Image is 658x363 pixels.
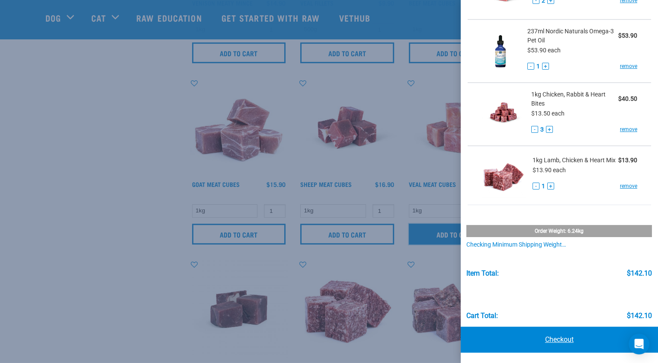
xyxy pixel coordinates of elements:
span: $13.50 each [531,110,565,117]
button: + [542,63,549,70]
img: Nordic Naturals Omega-3 Pet Oil [481,27,521,71]
button: - [533,183,539,190]
div: $142.10 [627,312,652,320]
a: remove [620,125,637,133]
button: - [527,63,534,70]
img: Chicken, Rabbit & Heart Bites [481,90,525,135]
div: $142.10 [627,270,652,277]
div: Item Total: [466,270,499,277]
span: 1 [536,62,540,71]
a: Checkout [461,327,658,353]
strong: $13.90 [618,157,637,164]
span: 1kg Chicken, Rabbit & Heart Bites [531,90,618,108]
a: remove [620,62,637,70]
div: Open Intercom Messenger [629,334,649,354]
span: 237ml Nordic Naturals Omega-3 Pet Oil [527,27,618,45]
div: Checking minimum shipping weight… [466,241,652,248]
span: 1kg Lamb, Chicken & Heart Mix [533,156,616,165]
span: $13.90 each [533,167,566,173]
strong: $53.90 [618,32,637,39]
button: + [547,183,554,190]
button: + [546,126,553,133]
strong: $40.50 [618,95,637,102]
div: Order weight: 6.24kg [466,225,652,237]
span: 3 [540,125,544,134]
a: remove [620,182,637,190]
span: 1 [542,182,545,191]
button: - [531,126,538,133]
div: Cart total: [466,312,498,320]
img: Lamb, Chicken & Heart Mix [481,153,526,198]
span: $53.90 each [527,47,561,54]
